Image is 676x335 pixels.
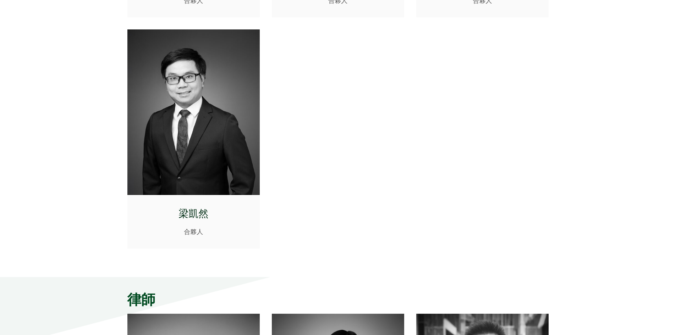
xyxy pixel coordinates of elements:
[133,206,254,221] p: 梁凱然
[127,29,260,249] a: 梁凱然 合夥人
[127,291,549,308] h2: 律師
[133,227,254,236] p: 合夥人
